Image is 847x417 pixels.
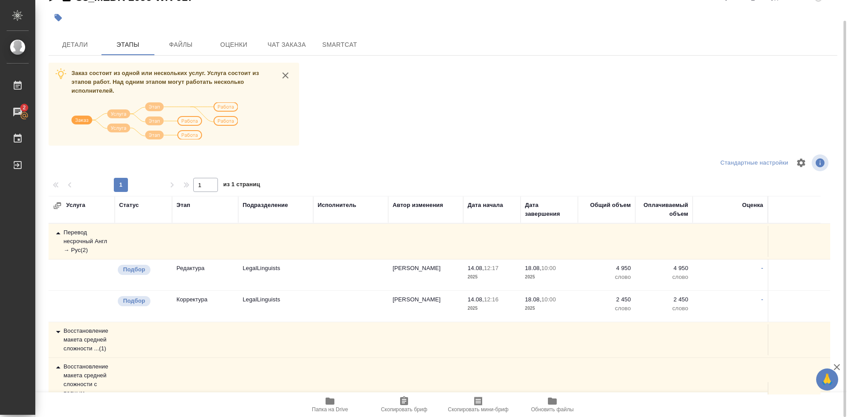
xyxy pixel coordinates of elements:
[279,69,292,82] button: close
[367,392,441,417] button: Скопировать бриф
[176,295,234,304] p: Корректура
[213,39,255,50] span: Оценки
[640,201,688,218] div: Оплачиваемый объем
[49,8,68,27] button: Добавить тэг
[820,370,835,389] span: 🙏
[590,201,631,210] div: Общий объем
[541,296,556,303] p: 10:00
[54,39,96,50] span: Детали
[468,304,516,313] p: 2025
[718,156,791,170] div: split button
[160,39,202,50] span: Файлы
[525,273,573,282] p: 2025
[312,406,348,413] span: Папка на Drive
[238,259,313,290] td: LegalLinguists
[238,291,313,322] td: LegalLinguists
[484,265,498,271] p: 12:17
[243,201,288,210] div: Подразделение
[388,259,463,290] td: [PERSON_NAME]
[107,39,149,50] span: Этапы
[53,228,110,255] div: Перевод несрочный Англ → Рус ( 2 )
[468,273,516,282] p: 2025
[468,265,484,271] p: 14.08,
[176,264,234,273] p: Редактура
[448,406,508,413] span: Скопировать мини-бриф
[640,264,688,273] p: 4 950
[176,201,190,210] div: Этап
[640,273,688,282] p: слово
[531,406,574,413] span: Обновить файлы
[388,291,463,322] td: [PERSON_NAME]
[525,296,541,303] p: 18.08,
[468,201,503,210] div: Дата начала
[525,304,573,313] p: 2025
[640,295,688,304] p: 2 450
[525,265,541,271] p: 18.08,
[119,201,139,210] div: Статус
[468,296,484,303] p: 14.08,
[319,39,361,50] span: SmartCat
[582,273,631,282] p: слово
[17,103,31,112] span: 2
[293,392,367,417] button: Папка на Drive
[123,265,145,274] p: Подбор
[223,179,260,192] span: из 1 страниц
[318,201,356,210] div: Исполнитель
[515,392,589,417] button: Обновить файлы
[791,152,812,173] span: Настроить таблицу
[761,265,763,271] a: -
[812,154,830,171] span: Посмотреть информацию
[53,327,110,353] div: Восстановление макета средней сложности ... ( 1 )
[123,297,145,305] p: Подбор
[761,296,763,303] a: -
[582,304,631,313] p: слово
[2,101,33,123] a: 2
[393,201,443,210] div: Автор изменения
[525,201,573,218] div: Дата завершения
[742,201,763,210] div: Оценка
[816,368,838,391] button: 🙏
[381,406,427,413] span: Скопировать бриф
[541,265,556,271] p: 10:00
[441,392,515,417] button: Скопировать мини-бриф
[640,304,688,313] p: слово
[53,201,62,210] button: Развернуть
[266,39,308,50] span: Чат заказа
[582,295,631,304] p: 2 450
[484,296,498,303] p: 12:16
[53,201,141,210] div: Услуга
[582,264,631,273] p: 4 950
[71,70,259,94] span: Заказ состоит из одной или нескольких услуг. Услуга состоит из этапов работ. Над одним этапом мог...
